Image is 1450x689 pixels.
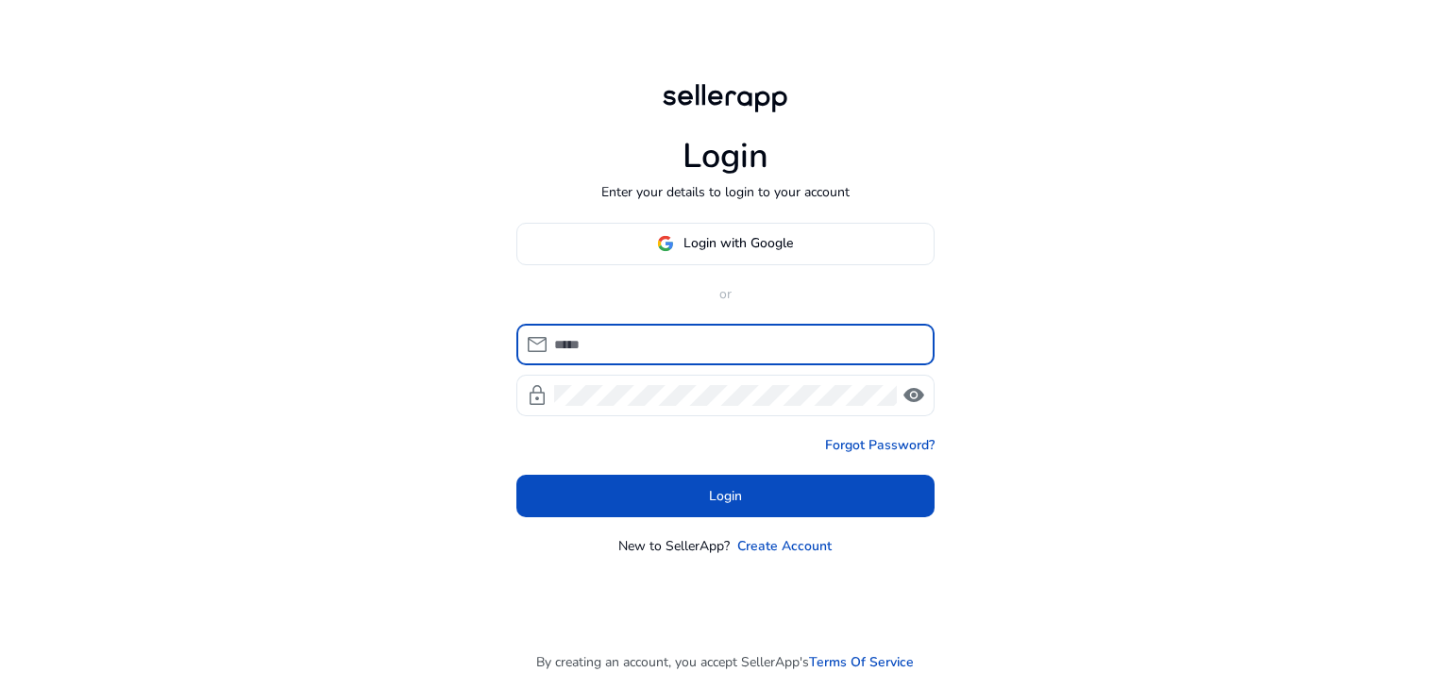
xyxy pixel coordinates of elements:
[737,536,832,557] a: Create Account
[618,536,730,557] p: New to SellerApp?
[657,235,674,252] img: google-logo.svg
[516,223,935,265] button: Login with Google
[683,136,768,176] h1: Login
[709,486,742,507] span: Login
[526,384,548,407] span: lock
[516,475,935,517] button: Login
[516,284,935,305] p: or
[526,333,548,356] span: mail
[825,435,935,456] a: Forgot Password?
[809,652,914,673] a: Terms Of Service
[683,233,793,254] span: Login with Google
[902,384,925,407] span: visibility
[601,182,850,203] p: Enter your details to login to your account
